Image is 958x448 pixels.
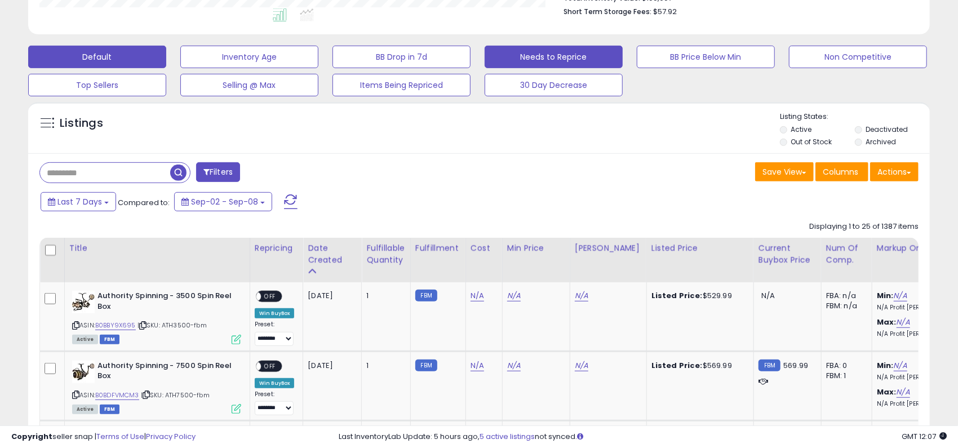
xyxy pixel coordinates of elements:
[191,196,258,207] span: Sep-02 - Sep-08
[308,291,353,301] div: [DATE]
[255,378,295,388] div: Win BuyBox
[415,360,437,371] small: FBM
[180,46,318,68] button: Inventory Age
[866,125,908,134] label: Deactivated
[761,290,775,301] span: N/A
[174,192,272,211] button: Sep-02 - Sep-08
[651,291,745,301] div: $529.99
[28,74,166,96] button: Top Sellers
[480,431,535,442] a: 5 active listings
[826,242,867,266] div: Num of Comp.
[97,361,234,384] b: Authority Spinning - 7500 Spin Reel Box
[366,291,401,301] div: 1
[783,360,808,371] span: 569.99
[100,335,120,344] span: FBM
[651,242,749,254] div: Listed Price
[815,162,868,181] button: Columns
[894,290,907,301] a: N/A
[138,321,207,330] span: | SKU: ATH3500-fbm
[564,7,652,16] b: Short Term Storage Fees:
[97,291,234,314] b: Authority Spinning - 3500 Spin Reel Box
[877,317,897,327] b: Max:
[366,361,401,371] div: 1
[11,431,52,442] strong: Copyright
[72,361,241,413] div: ASIN:
[651,290,703,301] b: Listed Price:
[897,317,910,328] a: N/A
[255,308,295,318] div: Win BuyBox
[826,371,863,381] div: FBM: 1
[826,301,863,311] div: FBM: n/a
[780,112,930,122] p: Listing States:
[415,242,461,254] div: Fulfillment
[261,361,279,371] span: OFF
[100,405,120,414] span: FBM
[870,162,919,181] button: Actions
[339,432,947,442] div: Last InventoryLab Update: 5 hours ago, not synced.
[72,291,95,313] img: 41B8nEFZs5L._SL40_.jpg
[308,242,357,266] div: Date Created
[11,432,196,442] div: seller snap | |
[575,290,588,301] a: N/A
[575,242,642,254] div: [PERSON_NAME]
[255,242,299,254] div: Repricing
[180,74,318,96] button: Selling @ Max
[196,162,240,182] button: Filters
[69,242,245,254] div: Title
[471,290,484,301] a: N/A
[366,242,405,266] div: Fulfillable Quantity
[95,321,136,330] a: B0BBY9X695
[332,74,471,96] button: Items Being Repriced
[902,431,947,442] span: 2025-09-16 12:07 GMT
[146,431,196,442] a: Privacy Policy
[507,360,521,371] a: N/A
[637,46,775,68] button: BB Price Below Min
[826,291,863,301] div: FBA: n/a
[651,361,745,371] div: $569.99
[41,192,116,211] button: Last 7 Days
[60,116,103,131] h5: Listings
[651,360,703,371] b: Listed Price:
[759,242,817,266] div: Current Buybox Price
[255,321,295,345] div: Preset:
[791,137,832,147] label: Out of Stock
[57,196,102,207] span: Last 7 Days
[72,405,98,414] span: All listings currently available for purchase on Amazon
[507,290,521,301] a: N/A
[759,360,780,371] small: FBM
[866,137,897,147] label: Archived
[877,360,894,371] b: Min:
[308,361,353,371] div: [DATE]
[261,292,279,301] span: OFF
[28,46,166,68] button: Default
[575,360,588,371] a: N/A
[72,361,95,383] img: 41R7fM44B3L._SL40_.jpg
[118,197,170,208] span: Compared to:
[894,360,907,371] a: N/A
[332,46,471,68] button: BB Drop in 7d
[72,335,98,344] span: All listings currently available for purchase on Amazon
[826,361,863,371] div: FBA: 0
[877,387,897,397] b: Max:
[654,6,677,17] span: $57.92
[809,221,919,232] div: Displaying 1 to 25 of 1387 items
[877,290,894,301] b: Min:
[507,242,565,254] div: Min Price
[95,391,139,400] a: B0BDFVMCM3
[897,387,910,398] a: N/A
[141,391,210,400] span: | SKU: ATH7500-fbm
[789,46,927,68] button: Non Competitive
[791,125,812,134] label: Active
[485,74,623,96] button: 30 Day Decrease
[755,162,814,181] button: Save View
[823,166,858,178] span: Columns
[72,291,241,343] div: ASIN:
[485,46,623,68] button: Needs to Reprice
[255,391,295,415] div: Preset:
[471,242,498,254] div: Cost
[96,431,144,442] a: Terms of Use
[415,290,437,301] small: FBM
[471,360,484,371] a: N/A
